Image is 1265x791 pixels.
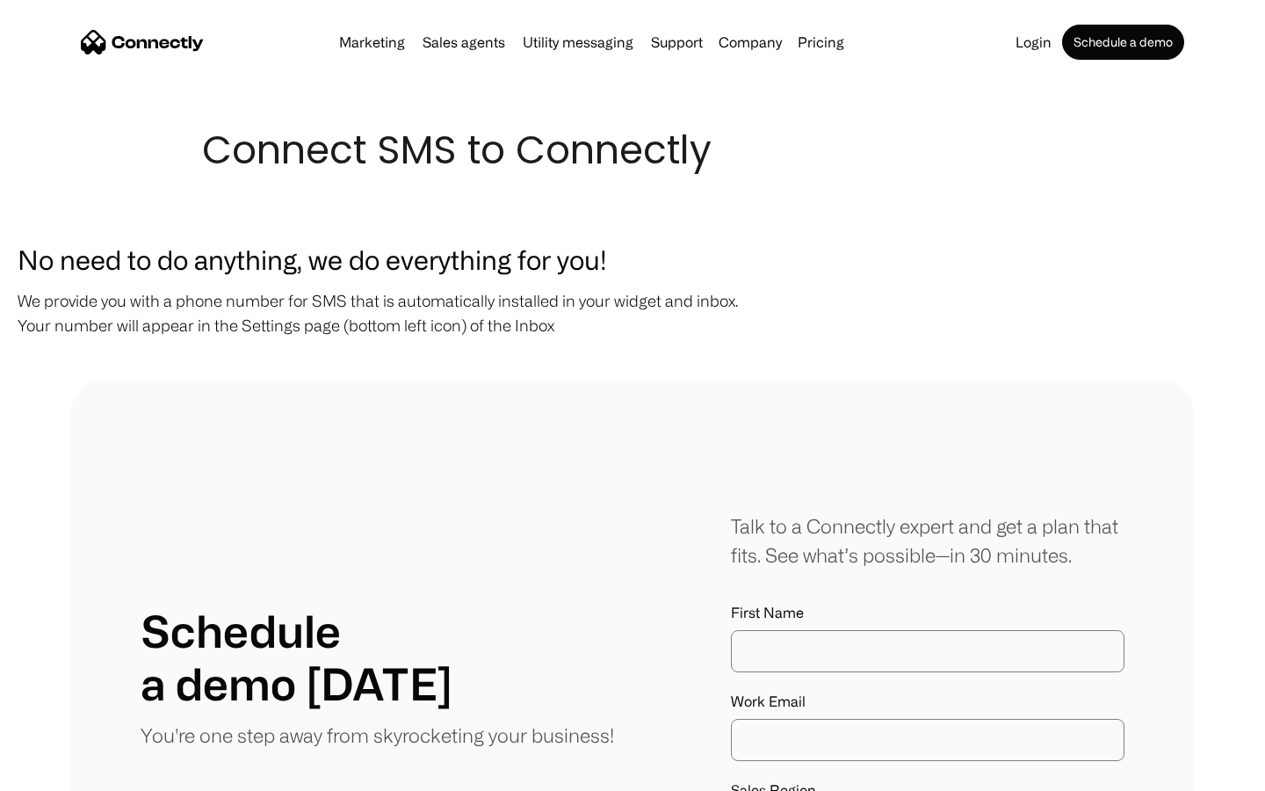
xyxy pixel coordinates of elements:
h1: Schedule a demo [DATE] [141,605,452,710]
p: You're one step away from skyrocketing your business! [141,721,614,750]
a: Pricing [791,35,851,49]
ul: Language list [35,760,105,785]
div: Company [719,30,782,54]
label: Work Email [731,693,1124,710]
div: Talk to a Connectly expert and get a plan that fits. See what’s possible—in 30 minutes. [731,512,1124,570]
aside: Language selected: English [18,760,105,785]
h3: No need to do anything, we do everything for you! [18,239,1247,279]
h1: Connect SMS to Connectly [202,123,1063,178]
a: Login [1008,35,1059,49]
p: ‍ [18,346,1247,371]
a: Utility messaging [516,35,640,49]
p: We provide you with a phone number for SMS that is automatically installed in your widget and inb... [18,288,1247,337]
a: Support [644,35,710,49]
a: Schedule a demo [1062,25,1184,60]
a: Marketing [332,35,412,49]
label: First Name [731,605,1124,621]
a: Sales agents [416,35,512,49]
